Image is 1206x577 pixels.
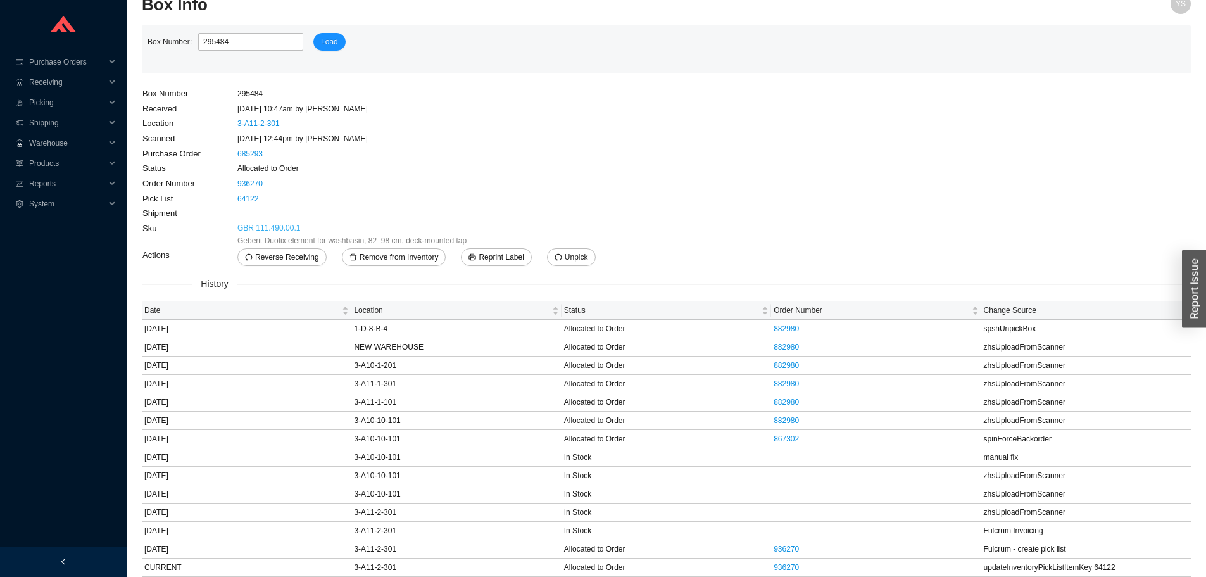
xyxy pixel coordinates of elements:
[774,434,799,443] a: 867302
[351,448,561,467] td: 3-A10-10-101
[351,522,561,540] td: 3-A11-2-301
[555,253,562,262] span: undo
[351,559,561,577] td: 3-A11-2-301
[349,253,357,262] span: delete
[29,72,105,92] span: Receiving
[360,251,439,263] span: Remove from Inventory
[142,540,351,559] td: [DATE]
[562,338,771,357] td: Allocated to Order
[142,504,351,522] td: [DATE]
[237,179,263,188] a: 936270
[142,146,237,162] td: Purchase Order
[351,375,561,393] td: 3-A11-1-301
[15,180,24,187] span: fund
[562,504,771,522] td: In Stock
[313,33,346,51] button: Load
[562,357,771,375] td: Allocated to Order
[237,234,467,247] span: Geberit Duofix element for washbasin, 82–98 cm, deck-mounted tap
[981,504,1191,522] td: zhsUploadFromScanner
[29,92,105,113] span: Picking
[142,116,237,131] td: Location
[565,251,588,263] span: Unpick
[562,393,771,412] td: Allocated to Order
[562,301,771,320] th: Status sortable
[142,375,351,393] td: [DATE]
[142,248,237,267] td: Actions
[774,545,799,554] a: 936270
[142,191,237,206] td: Pick List
[354,304,549,317] span: Location
[562,467,771,485] td: In Stock
[142,412,351,430] td: [DATE]
[142,206,237,221] td: Shipment
[142,430,351,448] td: [DATE]
[562,540,771,559] td: Allocated to Order
[562,559,771,577] td: Allocated to Order
[562,320,771,338] td: Allocated to Order
[351,301,561,320] th: Location sortable
[142,86,237,101] td: Box Number
[29,153,105,174] span: Products
[142,338,351,357] td: [DATE]
[29,113,105,133] span: Shipping
[461,248,531,266] button: printerReprint Label
[142,131,237,146] td: Scanned
[351,338,561,357] td: NEW WAREHOUSE
[562,430,771,448] td: Allocated to Order
[981,375,1191,393] td: zhsUploadFromScanner
[774,416,799,425] a: 882980
[981,412,1191,430] td: zhsUploadFromScanner
[981,320,1191,338] td: spshUnpickBox
[60,558,67,566] span: left
[142,320,351,338] td: [DATE]
[351,540,561,559] td: 3-A11-2-301
[237,222,300,234] a: GBR 111.490.00.1
[562,522,771,540] td: In Stock
[981,393,1191,412] td: zhsUploadFromScanner
[237,119,280,128] a: 3-A11-2-301
[142,559,351,577] td: CURRENT
[29,133,105,153] span: Warehouse
[192,277,237,291] span: History
[321,35,338,48] span: Load
[984,304,1179,317] span: Change Source
[29,52,105,72] span: Purchase Orders
[981,448,1191,467] td: manual fix
[351,393,561,412] td: 3-A11-1-101
[351,320,561,338] td: 1-D-8-B-4
[562,448,771,467] td: In Stock
[148,33,198,51] label: Box Number
[468,253,476,262] span: printer
[237,161,612,176] td: Allocated to Order
[245,253,253,262] span: undo
[479,251,524,263] span: Reprint Label
[142,176,237,191] td: Order Number
[142,485,351,504] td: [DATE]
[774,343,799,352] a: 882980
[564,304,759,317] span: Status
[981,338,1191,357] td: zhsUploadFromScanner
[142,393,351,412] td: [DATE]
[981,559,1191,577] td: updateInventoryPickListItemKey 64122
[237,131,612,146] td: [DATE] 12:44pm by [PERSON_NAME]
[774,563,799,572] a: 936270
[771,301,981,320] th: Order Number sortable
[547,248,596,266] button: undoUnpick
[142,161,237,176] td: Status
[237,194,258,203] a: 64122
[351,504,561,522] td: 3-A11-2-301
[15,200,24,208] span: setting
[351,357,561,375] td: 3-A10-1-201
[351,485,561,504] td: 3-A10-10-101
[237,248,327,266] button: undoReverse Receiving
[981,301,1191,320] th: Change Source sortable
[29,174,105,194] span: Reports
[144,304,339,317] span: Date
[142,448,351,467] td: [DATE]
[981,467,1191,485] td: zhsUploadFromScanner
[342,248,446,266] button: deleteRemove from Inventory
[562,485,771,504] td: In Stock
[774,361,799,370] a: 882980
[29,194,105,214] span: System
[15,160,24,167] span: read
